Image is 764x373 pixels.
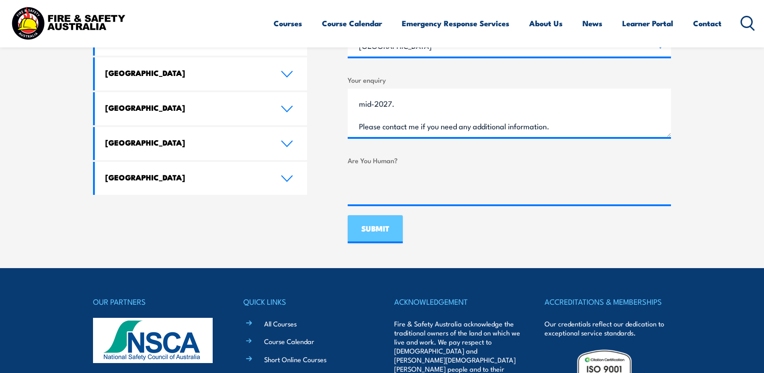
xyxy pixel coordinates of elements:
[322,11,382,35] a: Course Calendar
[348,155,671,165] label: Are You Human?
[105,172,267,182] h4: [GEOGRAPHIC_DATA]
[95,127,307,160] a: [GEOGRAPHIC_DATA]
[264,336,314,346] a: Course Calendar
[274,11,302,35] a: Courses
[545,295,671,308] h4: ACCREDITATIONS & MEMBERSHIPS
[622,11,673,35] a: Learner Portal
[95,92,307,125] a: [GEOGRAPHIC_DATA]
[394,295,521,308] h4: ACKNOWLEDGEMENT
[93,318,213,363] img: nsca-logo-footer
[582,11,602,35] a: News
[348,75,671,85] label: Your enquiry
[402,11,509,35] a: Emergency Response Services
[105,103,267,113] h4: [GEOGRAPHIC_DATA]
[243,295,370,308] h4: QUICK LINKS
[693,11,722,35] a: Contact
[264,319,297,328] a: All Courses
[95,57,307,90] a: [GEOGRAPHIC_DATA]
[264,354,326,364] a: Short Online Courses
[93,295,219,308] h4: OUR PARTNERS
[95,162,307,195] a: [GEOGRAPHIC_DATA]
[105,68,267,78] h4: [GEOGRAPHIC_DATA]
[348,215,403,243] input: SUBMIT
[545,319,671,337] p: Our credentials reflect our dedication to exceptional service standards.
[105,137,267,147] h4: [GEOGRAPHIC_DATA]
[529,11,563,35] a: About Us
[348,169,485,204] iframe: reCAPTCHA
